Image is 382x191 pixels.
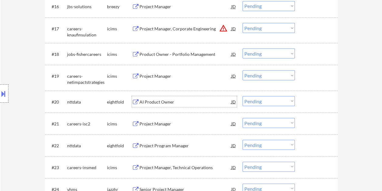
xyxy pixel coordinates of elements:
[52,164,62,170] div: #23
[52,26,62,32] div: #17
[139,99,231,105] div: AI Product Owner
[67,164,107,170] div: careers-insmed
[107,26,132,32] div: icims
[139,26,231,32] div: Project Manager, Corporate Engineering
[139,164,231,170] div: Project Manager, Technical Operations
[139,121,231,127] div: Project Manager
[107,51,132,57] div: icims
[231,70,237,81] div: JD
[107,73,132,79] div: icims
[139,51,231,57] div: Product Owner - Portfolio Management
[67,4,107,10] div: jbs-solutions
[107,142,132,148] div: eightfold
[231,140,237,151] div: JD
[231,162,237,172] div: JD
[231,23,237,34] div: JD
[231,1,237,12] div: JD
[139,73,231,79] div: Project Manager
[231,96,237,107] div: JD
[107,99,132,105] div: eightfold
[231,48,237,59] div: JD
[107,4,132,10] div: breezy
[231,118,237,129] div: JD
[67,26,107,37] div: careers-knaufinsulation
[52,4,62,10] div: #16
[107,121,132,127] div: icims
[139,142,231,148] div: Project Program Manager
[219,24,228,32] button: warning_amber
[139,4,231,10] div: Project Manager
[107,164,132,170] div: icims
